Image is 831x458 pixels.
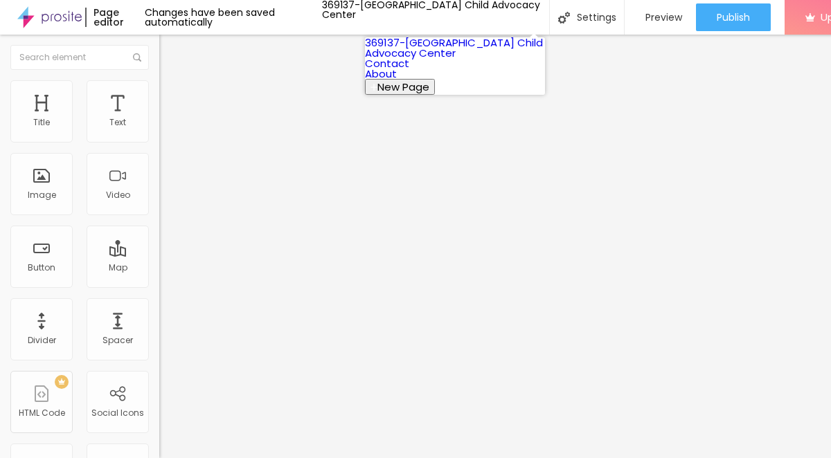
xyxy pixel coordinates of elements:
div: Spacer [102,336,133,345]
div: HTML Code [19,408,65,418]
div: Map [109,263,127,273]
div: Button [28,263,55,273]
img: Icone [558,12,570,24]
a: Contact [365,56,409,71]
button: New Page [365,79,435,95]
div: Video [106,190,130,200]
img: Icone [133,53,141,62]
div: Title [33,118,50,127]
input: Search element [10,45,149,70]
button: Preview [625,3,696,31]
div: Text [109,118,126,127]
a: 369137-[GEOGRAPHIC_DATA] Child Advocacy Center [365,35,543,60]
a: About [365,66,397,81]
div: Divider [28,336,56,345]
span: New Page [377,80,429,94]
div: Image [28,190,56,200]
div: Page editor [85,8,145,27]
div: Changes have been saved automatically [145,8,322,27]
div: Social Icons [91,408,144,418]
span: Preview [645,12,682,23]
span: Publish [717,12,750,23]
button: Publish [696,3,771,31]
